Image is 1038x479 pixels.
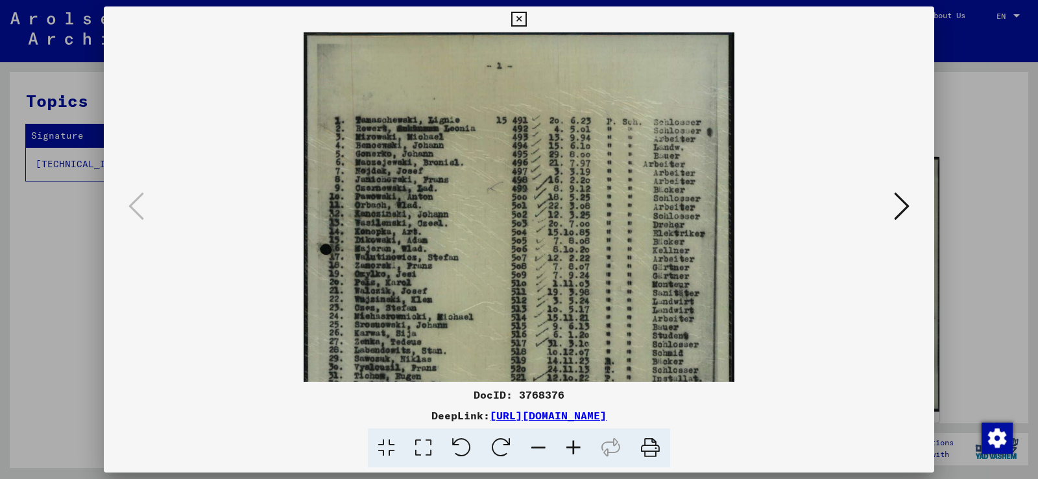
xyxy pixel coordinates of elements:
div: Change consent [981,422,1012,453]
img: Change consent [982,423,1013,454]
a: [URL][DOMAIN_NAME] [490,409,607,422]
div: DeepLink: [104,408,934,423]
div: DocID: 3768376 [104,387,934,403]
